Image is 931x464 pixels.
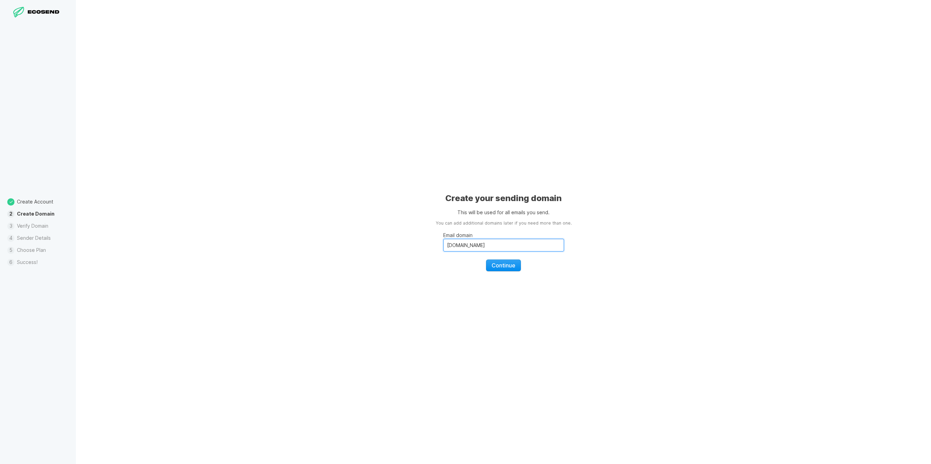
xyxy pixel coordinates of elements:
[492,262,515,269] span: Continue
[443,239,564,252] input: Email domain
[486,259,521,271] button: Continue
[445,193,562,204] h1: Create your sending domain
[436,220,572,227] aside: You can add additional domains later if you need more than one.
[443,231,564,239] p: Email domain
[457,209,550,216] p: This will be used for all emails you send.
